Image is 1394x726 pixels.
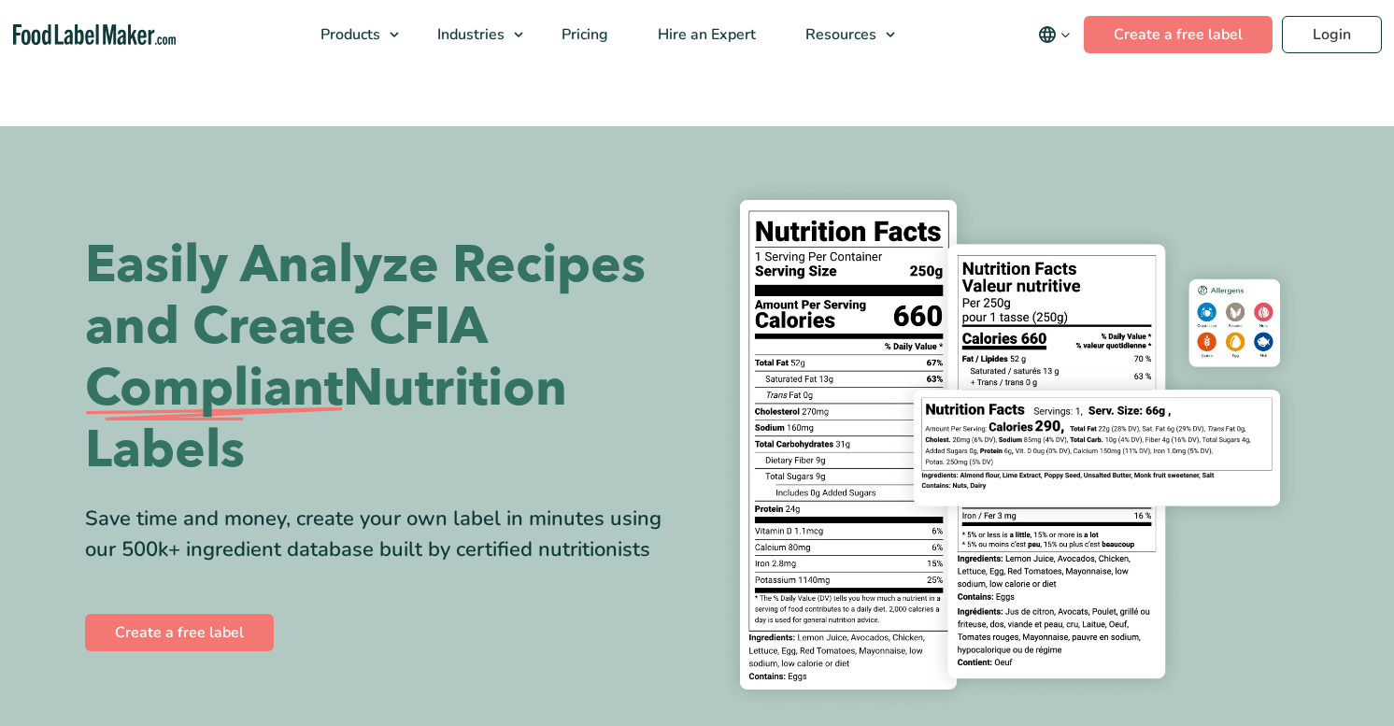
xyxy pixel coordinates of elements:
[800,24,878,45] span: Resources
[85,614,274,651] a: Create a free label
[1084,16,1273,53] a: Create a free label
[432,24,506,45] span: Industries
[85,358,343,420] span: Compliant
[85,504,683,565] div: Save time and money, create your own label in minutes using our 500k+ ingredient database built b...
[1282,16,1382,53] a: Login
[652,24,758,45] span: Hire an Expert
[85,235,683,481] h1: Easily Analyze Recipes and Create CFIA Nutrition Labels
[556,24,610,45] span: Pricing
[315,24,382,45] span: Products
